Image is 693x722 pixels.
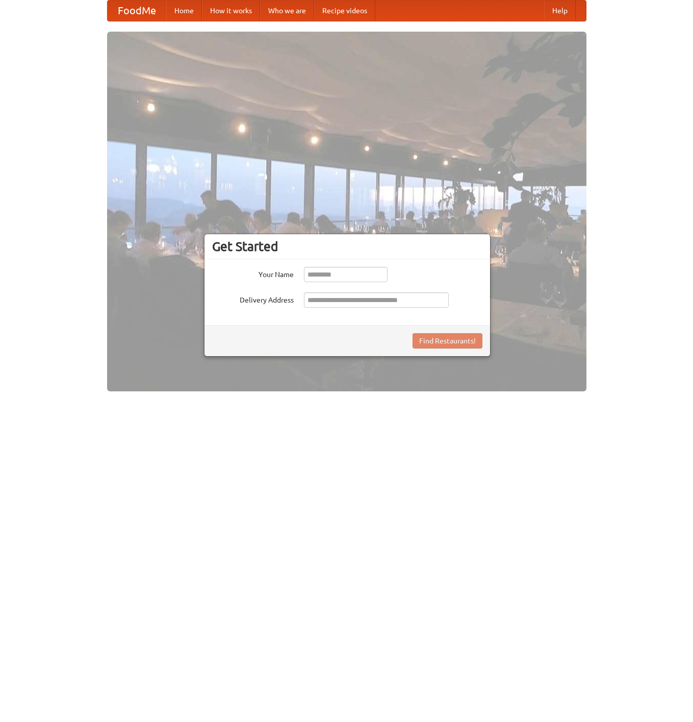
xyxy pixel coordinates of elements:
[260,1,314,21] a: Who we are
[212,292,294,305] label: Delivery Address
[212,267,294,280] label: Your Name
[544,1,576,21] a: Help
[166,1,202,21] a: Home
[202,1,260,21] a: How it works
[108,1,166,21] a: FoodMe
[413,333,482,348] button: Find Restaurants!
[314,1,375,21] a: Recipe videos
[212,239,482,254] h3: Get Started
